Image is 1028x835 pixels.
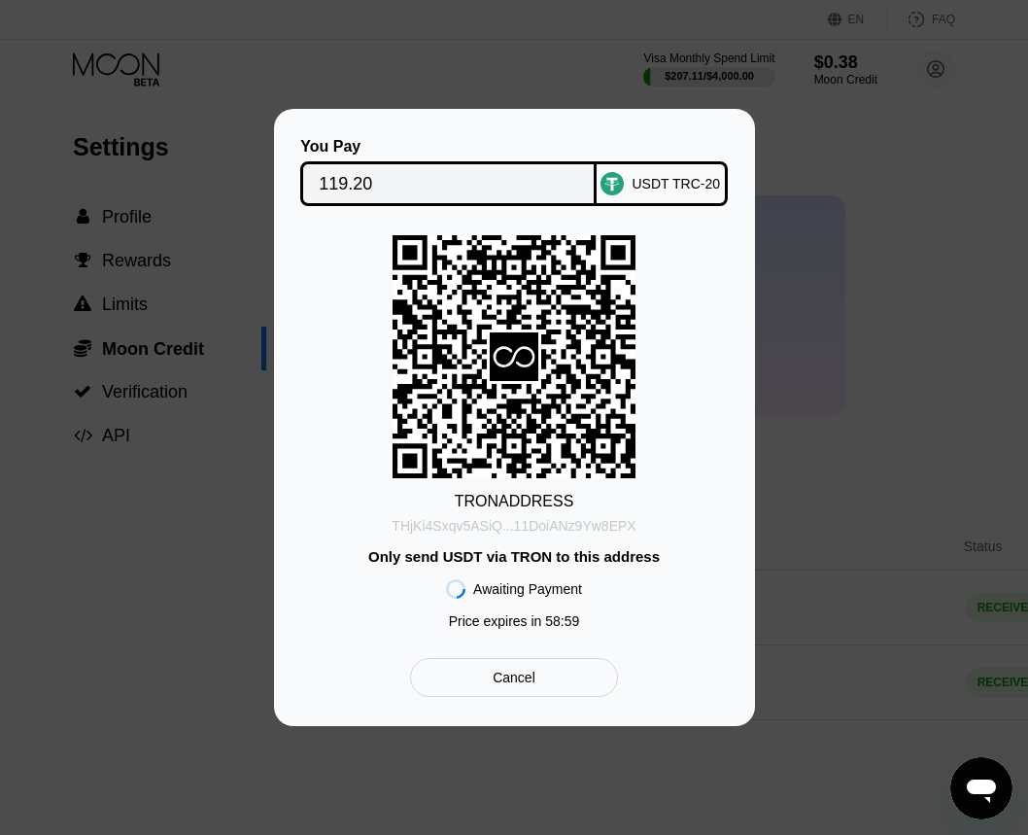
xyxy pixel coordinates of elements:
div: You Pay [300,138,597,156]
div: Cancel [493,669,535,686]
div: TRON ADDRESS [455,493,574,510]
div: USDT TRC-20 [632,176,720,191]
div: Cancel [410,658,617,697]
div: Price expires in [449,613,580,629]
div: Awaiting Payment [473,581,582,597]
iframe: Button to launch messaging window [950,757,1012,819]
div: THjKi4Sxqv5ASiQ...11DoiANz9Yw8EPX [392,510,635,534]
div: Only send USDT via TRON to this address [368,548,660,565]
span: 58 : 59 [545,613,579,629]
div: THjKi4Sxqv5ASiQ...11DoiANz9Yw8EPX [392,518,635,534]
div: You PayUSDT TRC-20 [303,138,726,206]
